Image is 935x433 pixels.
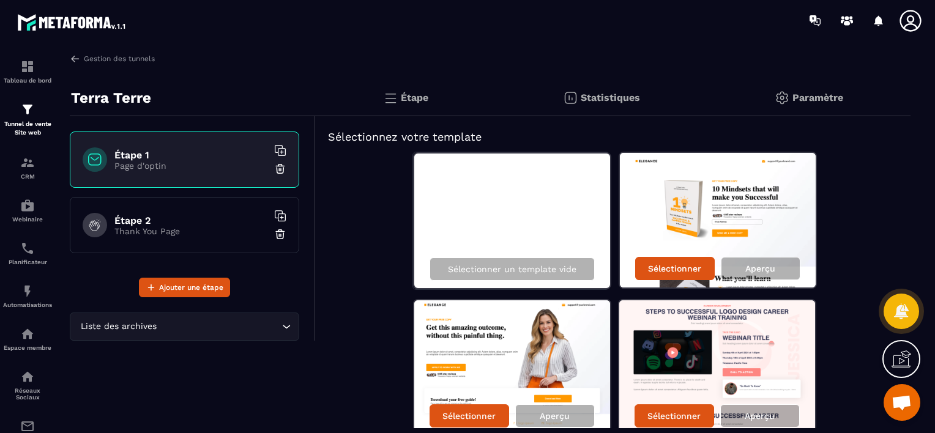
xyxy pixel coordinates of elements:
[139,278,230,297] button: Ajouter une étape
[620,153,816,287] img: image
[20,241,35,256] img: scheduler
[20,198,35,213] img: automations
[20,155,35,170] img: formation
[159,281,223,294] span: Ajouter une étape
[114,149,267,161] h6: Étape 1
[71,86,151,110] p: Terra Terre
[159,320,279,333] input: Search for option
[3,189,52,232] a: automationsautomationsWebinaire
[20,369,35,384] img: social-network
[648,264,701,273] p: Sélectionner
[792,92,843,103] p: Paramètre
[3,387,52,401] p: Réseaux Sociaux
[3,216,52,223] p: Webinaire
[383,91,398,105] img: bars.0d591741.svg
[3,120,52,137] p: Tunnel de vente Site web
[20,327,35,341] img: automations
[114,161,267,171] p: Page d'optin
[442,411,496,421] p: Sélectionner
[3,360,52,410] a: social-networksocial-networkRéseaux Sociaux
[3,302,52,308] p: Automatisations
[3,146,52,189] a: formationformationCRM
[3,232,52,275] a: schedulerschedulerPlanificateur
[448,264,576,274] p: Sélectionner un template vide
[3,50,52,93] a: formationformationTableau de bord
[3,344,52,351] p: Espace membre
[78,320,159,333] span: Liste des archives
[3,173,52,180] p: CRM
[17,11,127,33] img: logo
[20,284,35,298] img: automations
[70,53,155,64] a: Gestion des tunnels
[328,128,898,146] h5: Sélectionnez votre template
[775,91,789,105] img: setting-gr.5f69749f.svg
[70,53,81,64] img: arrow
[274,228,286,240] img: trash
[745,411,775,421] p: Aperçu
[745,264,775,273] p: Aperçu
[3,275,52,317] a: automationsautomationsAutomatisations
[563,91,578,105] img: stats.20deebd0.svg
[647,411,701,421] p: Sélectionner
[20,59,35,74] img: formation
[274,163,286,175] img: trash
[3,317,52,360] a: automationsautomationsEspace membre
[581,92,640,103] p: Statistiques
[884,384,920,421] div: Ouvrir le chat
[114,215,267,226] h6: Étape 2
[70,313,299,341] div: Search for option
[3,77,52,84] p: Tableau de bord
[3,259,52,265] p: Planificateur
[114,226,267,236] p: Thank You Page
[20,102,35,117] img: formation
[540,411,570,421] p: Aperçu
[3,93,52,146] a: formationformationTunnel de vente Site web
[401,92,428,103] p: Étape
